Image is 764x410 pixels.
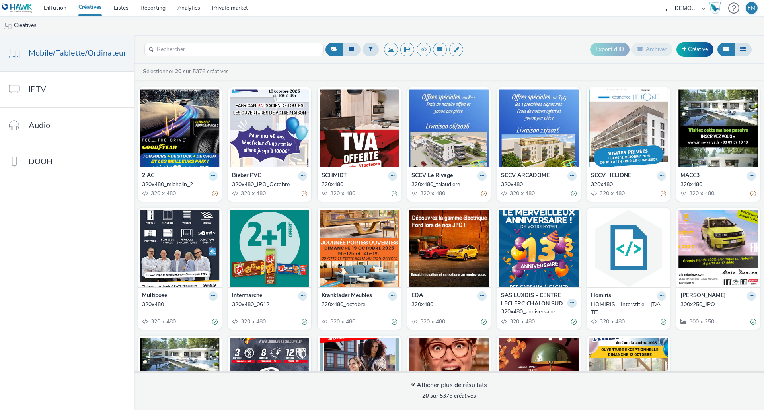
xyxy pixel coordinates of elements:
[322,171,347,181] strong: SCHMIDT
[501,308,573,316] div: 320x480_anniversaire
[411,301,484,309] div: 320x480
[142,181,214,188] div: 320x480_michelin_2
[232,181,308,188] a: 320x480_JPO_Octobre
[142,301,214,309] div: 320x480
[232,181,304,188] div: 320x480_JPO_Octobre
[680,181,753,188] div: 320x480
[591,291,611,301] strong: Homiris
[499,89,579,167] img: 320x480 visual
[212,189,218,198] div: Partiellement valide
[678,89,758,167] img: 320x480 visual
[509,190,535,197] span: 320 x 480
[392,318,397,326] div: Valide
[591,301,663,317] div: HOMIRIS - Interstitiel - [DATE]
[411,181,484,188] div: 320x480_talaudiere
[750,189,756,198] div: Partiellement valide
[411,171,453,181] strong: SCCV Le Rivage
[232,291,262,301] strong: Intermarche
[717,43,735,56] button: Grille
[329,190,355,197] span: 320 x 480
[709,2,721,14] img: Hawk Academy
[322,291,372,301] strong: Kranklader Meubles
[411,181,487,188] a: 320x480_talaudiere
[499,210,579,287] img: 320x480_anniversaire visual
[409,210,489,287] img: 320x480 visual
[150,318,176,325] span: 320 x 480
[589,210,668,287] img: HOMIRIS - Interstitiel - Oct2025 visual
[409,89,489,167] img: 320x480_talaudiere visual
[4,22,12,30] img: mobile
[29,156,53,167] span: DOOH
[501,291,565,308] strong: SAS LUXDIS - CENTRE LECLERC CHALON SUD
[411,381,487,390] div: Afficher plus de résultats
[661,189,666,198] div: Partiellement valide
[142,291,167,301] strong: Multipose
[688,190,714,197] span: 320 x 480
[322,301,394,309] div: 320x480_octobre
[322,301,397,309] a: 320x480_octobre
[678,210,758,287] img: 300x250_JPO visual
[509,318,535,325] span: 320 x 480
[676,42,713,56] a: Créative
[680,301,756,309] a: 300x250_JPO
[322,181,397,188] a: 320x480
[302,189,307,198] div: Partiellement valide
[591,301,667,317] a: HOMIRIS - Interstitiel - [DATE]
[232,171,261,181] strong: Bieber PVC
[680,171,700,181] strong: MACC3
[591,181,667,188] a: 320x480
[631,43,672,56] button: Archiver
[142,181,218,188] a: 320x480_michelin_2
[2,3,33,13] img: undefined Logo
[571,189,577,198] div: Valide
[709,2,724,14] a: Hawk Academy
[29,47,126,59] span: Mobile/Tablette/Ordinateur
[140,89,220,167] img: 320x480_michelin_2 visual
[411,301,487,309] a: 320x480
[392,189,397,198] div: Valide
[322,181,394,188] div: 320x480
[232,301,308,309] a: 320x480_0612
[422,392,476,400] span: sur 5376 créatives
[212,318,218,326] div: Valide
[329,318,355,325] span: 320 x 480
[144,43,324,56] input: Rechercher...
[501,181,573,188] div: 320x480
[748,2,756,14] div: FM
[501,181,577,188] a: 320x480
[599,318,625,325] span: 320 x 480
[240,318,266,325] span: 320 x 480
[599,190,625,197] span: 320 x 480
[302,318,307,326] div: Valide
[422,392,429,400] strong: 20
[680,181,756,188] a: 320x480
[591,181,663,188] div: 320x480
[142,301,218,309] a: 320x480
[688,318,714,325] span: 300 x 250
[175,68,181,75] strong: 20
[481,189,487,198] div: Partiellement valide
[589,89,668,167] img: 320x480 visual
[140,210,220,287] img: 320x480 visual
[411,291,423,301] strong: EDA
[142,68,232,75] a: Sélectionner sur 5376 créatives
[680,301,753,309] div: 300x250_JPO
[501,308,577,316] a: 320x480_anniversaire
[591,171,631,181] strong: SCCV HELIONE
[419,318,445,325] span: 320 x 480
[680,291,726,301] strong: [PERSON_NAME]
[734,43,752,56] button: Liste
[590,43,630,56] button: Export d'ID
[320,89,399,167] img: 320x480 visual
[150,190,176,197] span: 320 x 480
[230,210,310,287] img: 320x480_0612 visual
[230,89,310,167] img: 320x480_JPO_Octobre visual
[750,318,756,326] div: Valide
[481,318,487,326] div: Valide
[29,120,50,131] span: Audio
[240,190,266,197] span: 320 x 480
[501,171,550,181] strong: SCCV ARCADOME
[419,190,445,197] span: 320 x 480
[29,84,46,95] span: IPTV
